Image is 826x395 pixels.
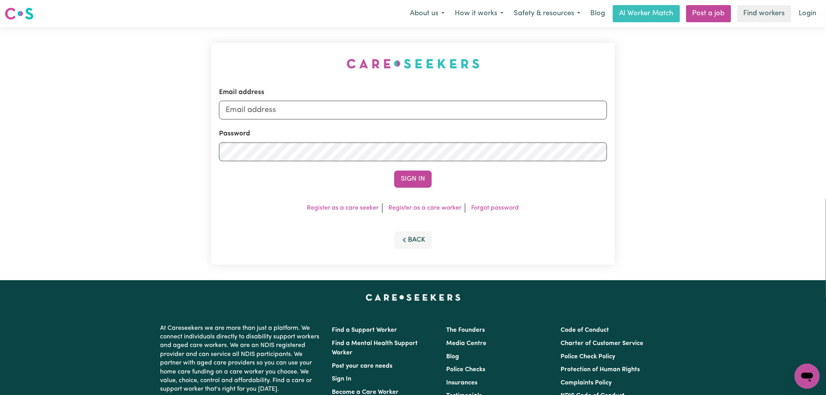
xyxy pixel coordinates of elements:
[307,205,379,211] a: Register as a care seeker
[446,340,486,347] a: Media Centre
[394,231,432,249] button: Back
[472,205,519,211] a: Forgot password
[561,380,612,386] a: Complaints Policy
[394,171,432,188] button: Sign In
[219,101,607,119] input: Email address
[561,354,616,360] a: Police Check Policy
[332,340,418,356] a: Find a Mental Health Support Worker
[561,340,644,347] a: Charter of Customer Service
[686,5,731,22] a: Post a job
[450,5,509,22] button: How it works
[446,327,485,333] a: The Founders
[5,7,34,21] img: Careseekers logo
[332,327,397,333] a: Find a Support Worker
[446,367,485,373] a: Police Checks
[446,354,459,360] a: Blog
[332,363,392,369] a: Post your care needs
[561,367,640,373] a: Protection of Human Rights
[219,87,264,98] label: Email address
[613,5,680,22] a: AI Worker Match
[737,5,791,22] a: Find workers
[366,294,461,301] a: Careseekers home page
[586,5,610,22] a: Blog
[795,364,820,389] iframe: Button to launch messaging window
[794,5,821,22] a: Login
[332,376,351,382] a: Sign In
[509,5,586,22] button: Safety & resources
[5,5,34,23] a: Careseekers logo
[446,380,477,386] a: Insurances
[405,5,450,22] button: About us
[389,205,462,211] a: Register as a care worker
[219,129,250,139] label: Password
[561,327,609,333] a: Code of Conduct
